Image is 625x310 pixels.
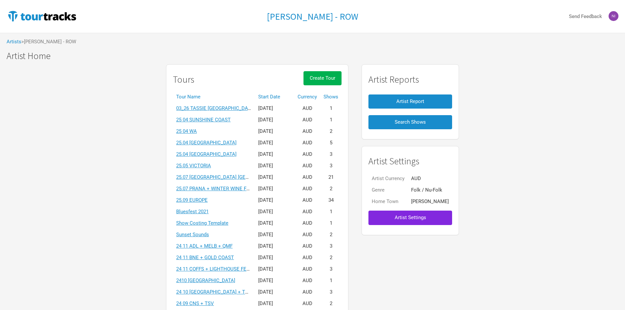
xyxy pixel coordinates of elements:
td: AUD [294,206,320,217]
td: Home Town [368,196,408,207]
h1: [PERSON_NAME] - ROW [267,10,358,22]
a: 24 11 ADL + MELB + QMF [176,243,233,249]
td: 21 [320,172,342,183]
td: 2 [320,252,342,263]
a: Artists [7,39,21,45]
td: 34 [320,195,342,206]
td: Folk / Nu-Folk [408,184,452,196]
td: 3 [320,160,342,172]
td: [DATE] [255,160,294,172]
td: AUD [294,229,320,240]
img: Nicolas [609,11,618,21]
td: [DATE] [255,252,294,263]
th: Start Date [255,91,294,103]
td: AUD [294,195,320,206]
th: Tour Name [173,91,255,103]
td: [DATE] [255,298,294,309]
span: Search Shows [395,119,426,125]
img: TourTracks [7,10,77,23]
td: 1 [320,103,342,114]
button: Create Tour [303,71,342,85]
td: [DATE] [255,286,294,298]
td: [DATE] [255,149,294,160]
span: > [PERSON_NAME] - ROW [21,39,76,44]
a: [PERSON_NAME] - ROW [267,11,358,22]
td: 1 [320,114,342,126]
td: AUD [294,126,320,137]
a: 24 10 [GEOGRAPHIC_DATA] + THIRROUL + SYD [176,289,280,295]
td: 5 [320,137,342,149]
a: 24 11 COFFS + LIGHTHOUSE FEST [176,266,252,272]
a: 25.07 [GEOGRAPHIC_DATA] [GEOGRAPHIC_DATA] [176,174,285,180]
td: AUD [294,160,320,172]
td: [DATE] [255,114,294,126]
td: [DATE] [255,195,294,206]
a: 24 09 CNS + TSV [176,300,214,306]
strong: Send Feedback [569,13,602,19]
td: [DATE] [255,240,294,252]
td: [DATE] [255,126,294,137]
td: [DATE] [255,172,294,183]
h1: Tours [173,74,194,85]
a: 25 04 SUNSHINE COAST [176,117,231,123]
td: AUD [294,252,320,263]
a: 24 11 BNE + GOLD COAST [176,255,234,260]
td: 1 [320,206,342,217]
a: 25.05 VICTORIA [176,163,211,169]
a: Search Shows [368,112,452,133]
td: AUD [294,275,320,286]
td: AUD [294,103,320,114]
a: Sunset Sounds [176,232,209,238]
a: 25 04 WA [176,128,197,134]
td: AUD [294,263,320,275]
a: 25.09 EUROPE [176,197,208,203]
td: AUD [294,183,320,195]
td: 3 [320,263,342,275]
td: AUD [294,149,320,160]
td: 2 [320,183,342,195]
td: [DATE] [255,275,294,286]
td: 3 [320,240,342,252]
button: Artist Settings [368,211,452,225]
span: Create Tour [310,75,335,81]
a: Artist Report [368,91,452,112]
td: AUD [408,173,452,184]
td: 2 [320,126,342,137]
td: [DATE] [255,103,294,114]
td: AUD [294,217,320,229]
td: [DATE] [255,206,294,217]
td: [DATE] [255,263,294,275]
td: AUD [294,240,320,252]
td: AUD [294,298,320,309]
a: Bluesfest 2021 [176,209,209,215]
h1: Artist Settings [368,156,452,166]
td: Artist Currency [368,173,408,184]
a: Create Tour [303,71,342,91]
th: Currency [294,91,320,103]
button: Artist Report [368,94,452,109]
td: 2 [320,298,342,309]
td: 3 [320,286,342,298]
h1: Artist Reports [368,74,452,85]
td: AUD [294,114,320,126]
td: [DATE] [255,137,294,149]
a: 25.07 PRANA + WINTER WINE FEST [176,186,255,192]
span: Artist Settings [395,215,426,220]
td: [DATE] [255,183,294,195]
td: [DATE] [255,229,294,240]
td: [DATE] [255,217,294,229]
td: 2 [320,229,342,240]
th: Shows [320,91,342,103]
a: 2410 [GEOGRAPHIC_DATA] [176,278,235,283]
a: Show Costing Template [176,220,228,226]
h1: Artist Home [7,51,625,61]
td: AUD [294,172,320,183]
a: 25.04 [GEOGRAPHIC_DATA] [176,140,237,146]
td: Genre [368,184,408,196]
td: [PERSON_NAME] [408,196,452,207]
a: Artist Settings [368,207,452,228]
td: 1 [320,275,342,286]
span: Artist Report [396,98,424,104]
a: 25.04 [GEOGRAPHIC_DATA] [176,151,237,157]
td: AUD [294,137,320,149]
